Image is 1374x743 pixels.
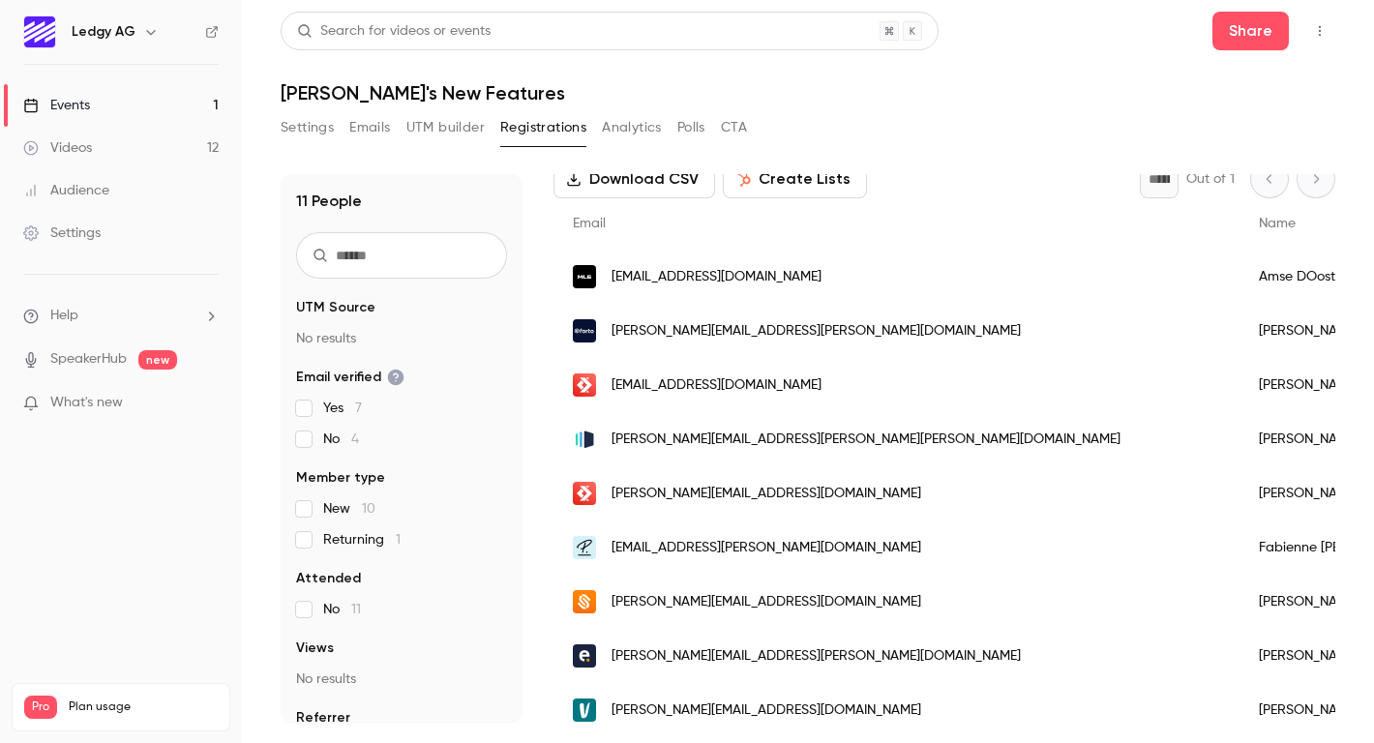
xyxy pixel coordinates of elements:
button: Analytics [602,112,662,143]
button: Settings [281,112,334,143]
span: No [323,430,359,449]
button: Share [1212,12,1289,50]
span: Name [1259,217,1296,230]
div: Videos [23,138,92,158]
span: UTM Source [296,298,375,317]
p: No results [296,329,507,348]
span: Pro [24,696,57,719]
span: No [323,600,361,619]
span: What's new [50,393,123,413]
span: [PERSON_NAME][EMAIL_ADDRESS][DOMAIN_NAME] [612,592,921,612]
span: [PERSON_NAME][EMAIL_ADDRESS][PERSON_NAME][PERSON_NAME][DOMAIN_NAME] [612,430,1120,450]
img: personio.de [573,536,596,559]
span: 4 [351,432,359,446]
span: Yes [323,399,362,418]
span: [PERSON_NAME][EMAIL_ADDRESS][PERSON_NAME][DOMAIN_NAME] [612,646,1021,667]
span: Member type [296,468,385,488]
h1: [PERSON_NAME]'s New Features [281,81,1335,104]
h1: 11 People [296,190,362,213]
span: [EMAIL_ADDRESS][DOMAIN_NAME] [612,375,821,396]
span: 10 [362,502,375,516]
img: satispay.com [573,482,596,505]
span: Referrer [296,708,350,728]
button: Emails [349,112,390,143]
h6: Ledgy AG [72,22,135,42]
span: [PERSON_NAME][EMAIL_ADDRESS][PERSON_NAME][DOMAIN_NAME] [612,321,1021,342]
span: new [138,350,177,370]
div: Search for videos or events [297,21,491,42]
span: [EMAIL_ADDRESS][DOMAIN_NAME] [612,267,821,287]
button: UTM builder [406,112,485,143]
button: Download CSV [553,160,715,198]
span: [EMAIL_ADDRESS][PERSON_NAME][DOMAIN_NAME] [612,538,921,558]
div: Audience [23,181,109,200]
span: Returning [323,530,401,550]
span: Views [296,639,334,658]
a: SpeakerHub [50,349,127,370]
img: ledgy.com [573,428,596,451]
span: 7 [355,401,362,415]
img: satispay.com [573,373,596,397]
span: Email [573,217,606,230]
span: New [323,499,375,519]
span: Plan usage [69,699,218,715]
img: Ledgy AG [24,16,55,47]
li: help-dropdown-opener [23,306,219,326]
button: Registrations [500,112,586,143]
button: Create Lists [723,160,867,198]
span: Help [50,306,78,326]
span: [PERSON_NAME][EMAIL_ADDRESS][DOMAIN_NAME] [612,700,921,721]
p: Out of 1 [1186,169,1235,189]
img: eye.security [573,644,596,668]
span: [PERSON_NAME][EMAIL_ADDRESS][DOMAIN_NAME] [612,484,921,504]
img: forto.com [573,319,596,342]
span: Attended [296,569,361,588]
button: Polls [677,112,705,143]
iframe: Noticeable Trigger [195,395,219,412]
img: sennder.com [573,590,596,613]
div: Settings [23,223,101,243]
span: Email verified [296,368,404,387]
img: ml6.eu [573,265,596,288]
button: CTA [721,112,747,143]
img: vinted.com [573,698,596,722]
span: 1 [396,533,401,547]
span: 11 [351,603,361,616]
div: Events [23,96,90,115]
p: No results [296,669,507,689]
